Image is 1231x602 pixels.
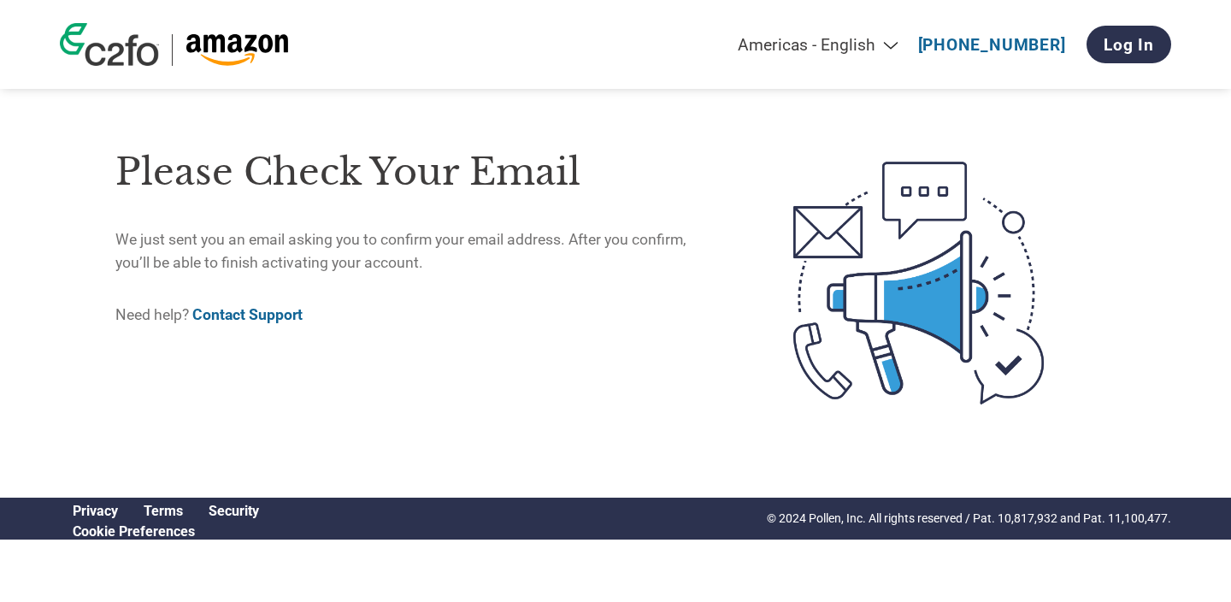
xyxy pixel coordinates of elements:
img: open-email [722,131,1116,435]
p: © 2024 Pollen, Inc. All rights reserved / Pat. 10,817,932 and Pat. 11,100,477. [767,510,1171,528]
p: Need help? [115,304,722,326]
h1: Please check your email [115,145,722,200]
div: Open Cookie Preferences Modal [60,523,272,540]
a: Privacy [73,503,118,519]
a: Cookie Preferences, opens a dedicated popup modal window [73,523,195,540]
img: c2fo logo [60,23,159,66]
a: Terms [144,503,183,519]
img: Amazon [186,34,289,66]
a: [PHONE_NUMBER] [918,35,1066,55]
a: Security [209,503,259,519]
a: Log In [1087,26,1171,63]
a: Contact Support [192,306,303,323]
p: We just sent you an email asking you to confirm your email address. After you confirm, you’ll be ... [115,228,722,274]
